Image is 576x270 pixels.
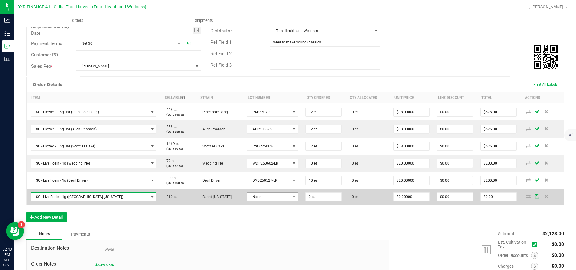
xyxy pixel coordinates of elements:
[306,159,341,168] input: 0
[163,125,178,129] span: 288 ea
[247,142,290,150] span: CSCC250626
[186,41,193,46] a: Edit
[199,110,228,114] span: Pineapple Bang
[211,62,232,68] span: Ref Field 3
[394,125,429,133] input: 0
[532,241,540,249] span: Calculate cultivation tax
[542,161,551,165] span: Delete Order Detail
[306,142,341,150] input: 0
[394,176,429,185] input: 0
[270,27,372,35] span: Total Health and Wellness
[31,159,157,168] span: NO DATA FOUND
[433,92,477,103] th: Line Discount
[163,181,192,185] p: (LOT: 300 ea)
[481,125,516,133] input: 0
[394,193,429,201] input: 0
[349,178,359,182] span: 0 ea
[187,18,221,23] span: Shipments
[31,52,58,58] span: Customer PO
[394,159,429,168] input: 0
[4,30,10,36] inline-svg: Inventory
[247,159,290,168] span: WDP250602-LR
[163,147,192,151] p: (LOT: 49 ea)
[349,127,359,131] span: 0 ea
[437,142,473,150] input: 0
[31,125,149,133] span: SG - Flower - 3.5g Jar (Alien Pharaoh)
[3,247,12,263] p: 02:43 PM MST
[306,176,341,185] input: 0
[437,125,473,133] input: 0
[526,4,565,9] span: Hi, [PERSON_NAME]!
[31,142,149,150] span: SG - Flower - 3.5g Jar (Scotties Cake)
[477,92,520,103] th: Total
[533,161,542,165] span: Save Order Detail
[196,92,243,103] th: Strain
[306,108,341,116] input: 0
[247,193,290,201] span: None
[31,260,114,268] span: Order Notes
[533,194,542,198] span: Save Order Detail
[243,92,302,103] th: Lot Number
[31,159,149,168] span: SG - Live Rosin - 1g (Wedding Pie)
[163,142,180,146] span: 1469 ea
[345,92,390,103] th: Qty Allocated
[552,263,564,269] span: $0.00
[498,231,514,236] span: Subtotal
[163,195,178,199] span: 210 ea
[349,195,359,199] span: 0 ea
[105,247,114,251] span: None
[31,193,149,201] span: SG - Live Rosin - 1g ([GEOGRAPHIC_DATA] [US_STATE])
[199,178,220,182] span: Devil Driver
[95,263,114,268] button: New Note
[534,45,558,69] img: Scan me!
[520,92,564,103] th: Actions
[542,178,551,182] span: Delete Order Detail
[3,263,12,267] p: 08/25
[31,24,70,36] span: Requested Delivery Date
[481,108,516,116] input: 0
[542,110,551,113] span: Delete Order Detail
[552,242,564,247] span: $0.00
[437,193,473,201] input: 0
[481,193,516,201] input: 0
[31,41,62,46] span: Payment Terms
[27,92,160,103] th: Item
[163,176,178,180] span: 300 ea
[26,228,62,240] div: Notes
[163,112,192,117] p: (LOT: 448 ea)
[437,176,473,185] input: 0
[33,82,62,87] h1: Order Details
[4,43,10,49] inline-svg: Outbound
[31,245,114,252] span: Destination Notes
[533,127,542,130] span: Save Order Detail
[349,110,359,114] span: 0 ea
[306,125,341,133] input: 0
[62,229,98,239] div: Payments
[31,142,157,151] span: NO DATA FOUND
[211,40,232,45] span: Ref Field 1
[534,45,558,69] qrcode: 00002355
[163,129,192,134] p: (LOT: 288 ea)
[498,240,529,249] span: Est. Cultivation Tax
[533,178,542,182] span: Save Order Detail
[199,127,226,131] span: Alien Pharaoh
[498,253,531,258] span: Order Discounts
[390,92,433,103] th: Unit Price
[211,28,232,34] span: Distributor
[542,127,551,130] span: Delete Order Detail
[211,51,232,56] span: Ref Field 2
[437,108,473,116] input: 0
[481,176,516,185] input: 0
[26,212,67,222] button: Add New Detail
[193,26,201,34] span: Toggle calendar
[4,17,10,23] inline-svg: Analytics
[542,144,551,147] span: Delete Order Detail
[31,176,157,185] span: NO DATA FOUND
[533,144,542,147] span: Save Order Detail
[542,231,564,236] span: $2,128.00
[394,108,429,116] input: 0
[247,108,290,116] span: PAB250703
[552,252,564,258] span: $0.00
[14,14,141,27] a: Orders
[18,221,25,228] iframe: Resource center unread badge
